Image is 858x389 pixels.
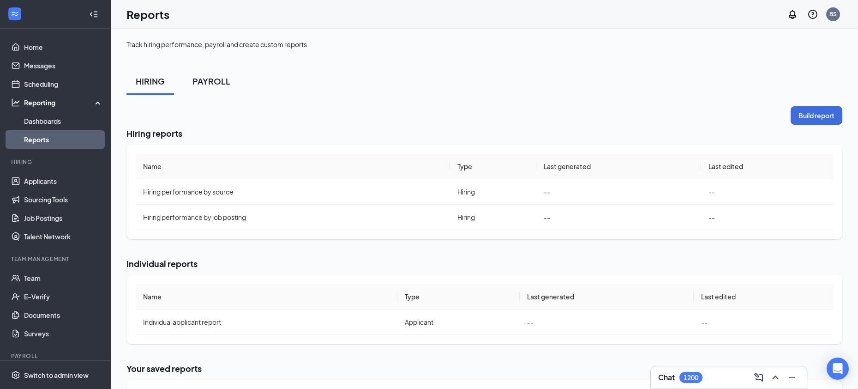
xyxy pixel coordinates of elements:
[786,372,798,383] svg: Minimize
[785,370,799,385] button: Minimize
[694,310,833,335] td: --
[11,98,20,107] svg: Analysis
[24,371,89,380] div: Switch to admin view
[24,190,103,209] a: Sourcing Tools
[126,6,169,22] h1: Reports
[807,9,818,20] svg: QuestionInfo
[751,370,766,385] button: ComposeMessage
[24,306,103,324] a: Documents
[536,205,702,230] td: --
[143,318,221,326] span: Individual applicant report
[450,179,536,205] td: Hiring
[24,112,103,130] a: Dashboards
[397,284,520,310] th: Type
[136,75,165,87] div: HIRING
[24,130,103,149] a: Reports
[684,374,698,382] div: 1200
[24,269,103,287] a: Team
[24,98,103,107] div: Reporting
[520,310,694,335] td: --
[791,106,842,125] button: Build report
[136,154,450,179] th: Name
[126,128,842,139] h2: Hiring reports
[143,188,234,196] span: Hiring performance by source
[24,227,103,246] a: Talent Network
[753,372,764,383] svg: ComposeMessage
[136,284,397,310] th: Name
[24,38,103,56] a: Home
[770,372,781,383] svg: ChevronUp
[24,172,103,190] a: Applicants
[24,75,103,93] a: Scheduling
[701,179,833,205] td: --
[450,205,536,230] td: Hiring
[89,10,98,19] svg: Collapse
[126,363,842,374] h2: Your saved reports
[536,179,702,205] td: --
[11,158,101,166] div: Hiring
[450,154,536,179] th: Type
[126,40,307,49] div: Track hiring performance, payroll and create custom reports
[658,372,675,383] h3: Chat
[701,205,833,230] td: --
[192,75,230,87] div: PAYROLL
[768,370,783,385] button: ChevronUp
[24,209,103,227] a: Job Postings
[397,310,520,335] td: Applicant
[11,352,101,360] div: Payroll
[787,9,798,20] svg: Notifications
[11,255,101,263] div: Team Management
[24,287,103,306] a: E-Verify
[827,358,849,380] div: Open Intercom Messenger
[701,154,833,179] th: Last edited
[520,284,694,310] th: Last generated
[143,213,246,221] span: Hiring performance by job posting
[11,371,20,380] svg: Settings
[10,9,19,18] svg: WorkstreamLogo
[536,154,702,179] th: Last generated
[694,284,833,310] th: Last edited
[126,258,842,269] h2: Individual reports
[24,324,103,343] a: Surveys
[24,56,103,75] a: Messages
[829,10,837,18] div: BS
